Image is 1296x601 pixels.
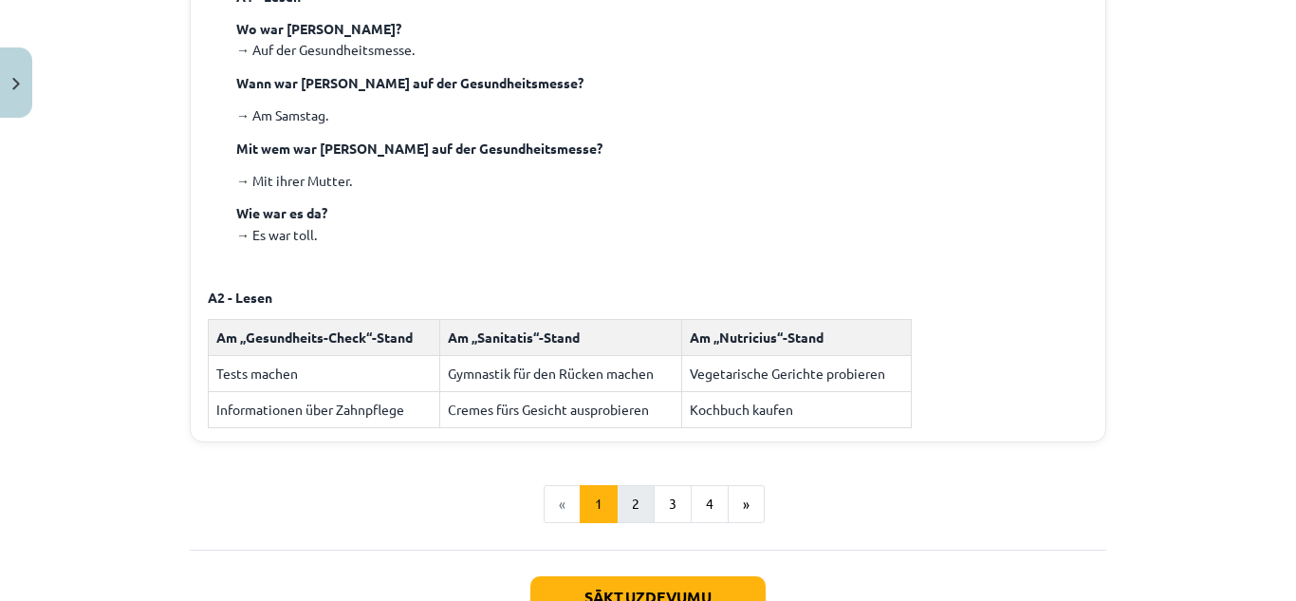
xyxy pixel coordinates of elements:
strong: Wo war [PERSON_NAME]? [236,20,401,37]
strong: Mit wem war [PERSON_NAME] auf der Gesundheitsmesse? [236,140,602,157]
strong: A2 - Lesen [208,289,272,306]
td: Cremes fürs Gesicht ausprobieren [439,392,681,428]
td: Vegetarische Gerichte probieren [681,356,912,392]
p: → Mit ihrer Mutter. [236,170,1088,191]
p: → Am Samstag. [236,104,1088,125]
button: 2 [617,485,655,523]
th: Am „Gesundheits-Check“-Stand [209,320,440,356]
p: → Auf der Gesundheitsmesse. [236,18,1088,61]
th: Am „Nutricius“-Stand [681,320,912,356]
button: » [728,485,765,523]
td: Tests machen [209,356,440,392]
button: 3 [654,485,692,523]
button: 4 [691,485,729,523]
strong: Wie war es da? [236,204,327,221]
strong: Wann war [PERSON_NAME] auf der Gesundheitsmesse? [236,74,583,91]
img: icon-close-lesson-0947bae3869378f0d4975bcd49f059093ad1ed9edebbc8119c70593378902aed.svg [12,78,20,90]
p: → Es war toll. [236,202,1088,245]
td: Informationen über Zahnpflege [209,392,440,428]
td: Kochbuch kaufen [681,392,912,428]
nav: Page navigation example [190,485,1106,523]
button: 1 [580,485,618,523]
th: Am „Sanitatis“-Stand [439,320,681,356]
td: Gymnastik für den Rücken machen [439,356,681,392]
